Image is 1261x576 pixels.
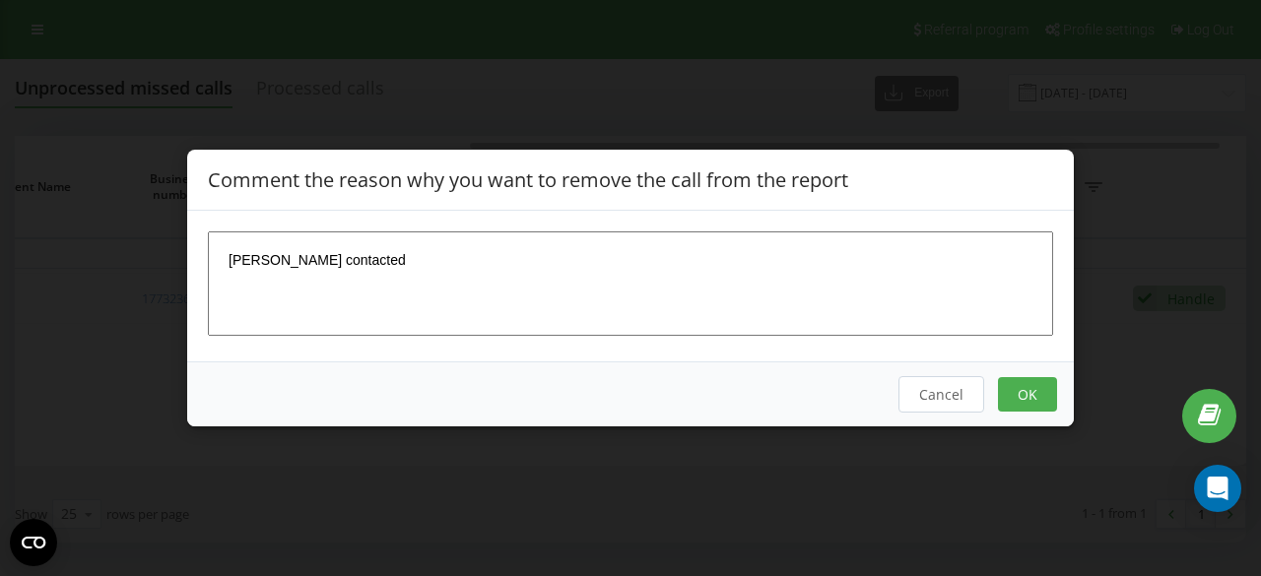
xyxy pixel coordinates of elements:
[998,377,1057,412] button: OK
[1194,465,1241,512] div: Open Intercom Messenger
[208,231,1053,336] textarea: [PERSON_NAME] contacted
[10,519,57,566] button: Open CMP widget
[898,376,984,413] button: Cancel
[187,150,1074,211] div: Comment the reason why you want to remove the call from the report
